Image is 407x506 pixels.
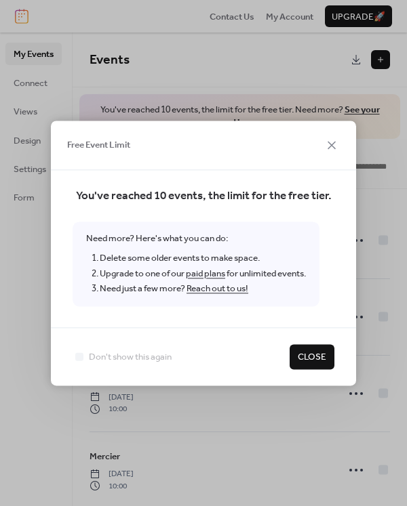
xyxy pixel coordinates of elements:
span: Free Event Limit [67,139,130,152]
span: Need more? Here's what you can do: [73,222,319,307]
span: Close [298,351,326,364]
button: Close [290,345,334,369]
li: Upgrade to one of our for unlimited events. [100,266,306,281]
a: paid plans [186,265,225,282]
a: Reach out to us! [187,280,248,297]
li: Delete some older events to make space. [100,251,306,266]
span: Don't show this again [89,351,172,364]
span: You've reached 10 events, the limit for the free tier. [73,187,334,205]
li: Need just a few more? [100,281,306,296]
